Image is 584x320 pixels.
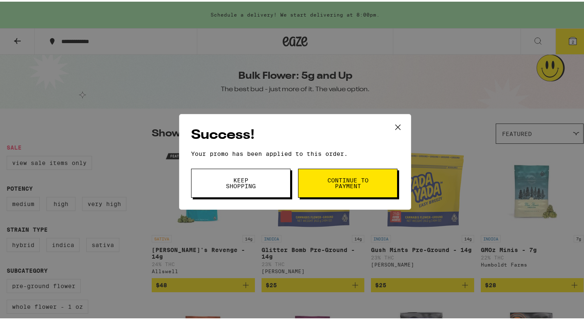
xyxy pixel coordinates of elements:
span: Continue to payment [327,176,369,187]
button: Keep Shopping [191,167,291,196]
span: Keep Shopping [220,176,262,187]
h2: Success! [191,124,399,143]
span: Hi. Need any help? [5,6,60,12]
button: Continue to payment [298,167,397,196]
p: Your promo has been applied to this order. [191,149,399,155]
